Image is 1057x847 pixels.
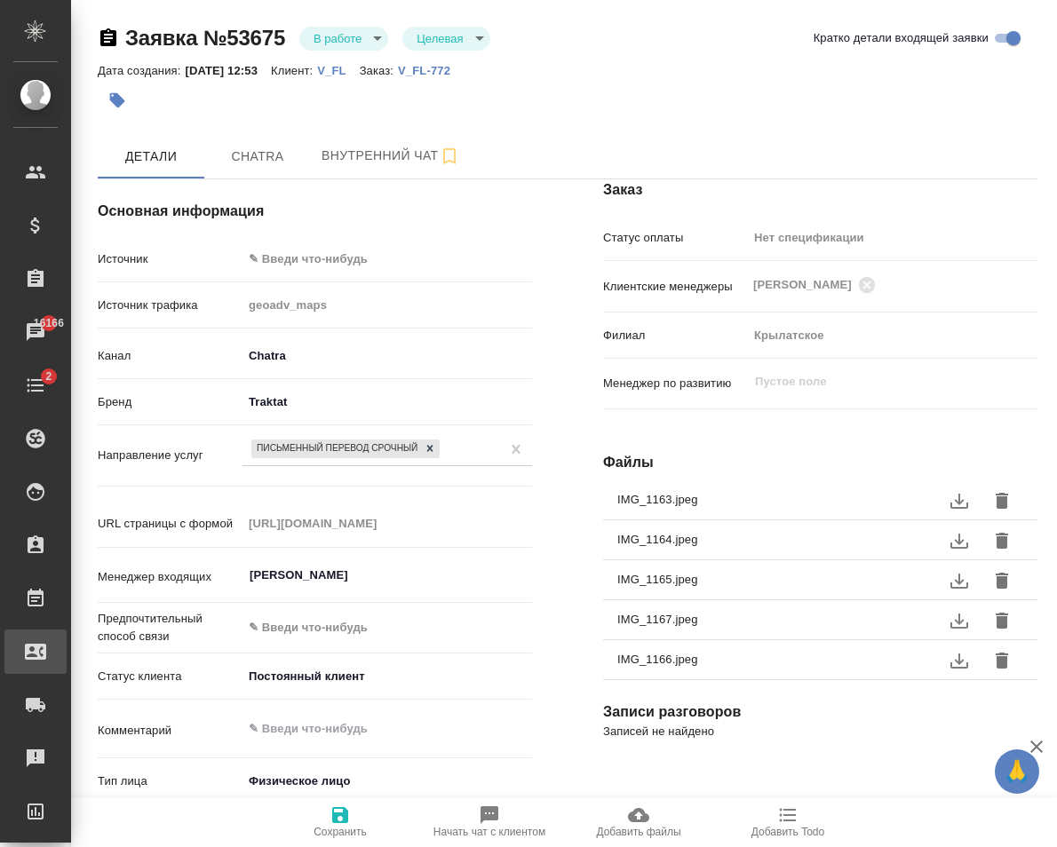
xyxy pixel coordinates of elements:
span: Добавить Todo [751,826,824,838]
div: ✎ Введи что-нибудь [249,619,511,637]
span: Кратко детали входящей заявки [814,29,989,47]
button: Open [522,574,526,577]
a: V_FL [317,62,359,77]
p: Статус клиента [98,668,242,685]
div: Физическое лицо [242,766,435,796]
span: 2 [35,368,62,385]
button: download [938,519,981,562]
p: Канал [98,347,242,365]
span: Начать чат с клиентом [433,826,545,838]
span: 🙏 [1002,753,1032,790]
p: Клиент: [271,64,317,77]
button: delete [981,599,1023,642]
button: Начать чат с клиентом [415,797,564,847]
p: V_FL [317,64,359,77]
button: download [938,639,981,682]
button: delete [981,639,1023,682]
button: Добавить файлы [564,797,713,847]
p: Бренд [98,393,242,411]
button: download [938,559,981,602]
button: В работе [308,31,367,46]
p: Статус оплаты [603,229,748,247]
div: Постоянный клиент [242,661,532,692]
input: Пустое поле [242,511,532,536]
button: Добавить тэг [98,81,137,120]
h4: Файлы [603,452,1037,473]
span: IMG_1166.jpeg [617,651,995,669]
div: Traktat [242,387,532,417]
p: Источник трафика [98,297,242,314]
a: 16166 [4,310,67,354]
input: Пустое поле [242,292,532,318]
button: Сохранить [266,797,415,847]
span: Сохранить [314,826,367,838]
p: V_FL-772 [398,64,464,77]
p: Клиентские менеджеры [603,278,748,296]
svg: Подписаться [439,146,460,167]
span: Добавить файлы [596,826,680,838]
span: IMG_1164.jpeg [617,531,995,549]
p: Дата создания: [98,64,185,77]
div: Крылатское [748,321,1037,351]
p: Филиал [603,327,748,344]
button: Добавить Todo [713,797,862,847]
div: В работе [402,27,489,51]
p: Заказ: [360,64,398,77]
button: download [938,599,981,642]
button: Целевая [411,31,468,46]
div: В работе [299,27,388,51]
p: URL страницы с формой [98,515,242,533]
h4: Записи разговоров [603,701,1037,723]
h4: Заказ [603,179,1037,201]
div: ✎ Введи что-нибудь [242,244,532,274]
p: [DATE] 12:53 [185,64,271,77]
div: ✎ Введи что-нибудь [249,250,511,268]
a: 2 [4,363,67,408]
p: Тип лица [98,772,242,790]
p: Менеджер по развитию [603,375,748,392]
div: Письменный перевод срочный [251,439,420,458]
p: Комментарий [98,722,242,740]
button: Скопировать ссылку [98,28,119,49]
p: Записей не найдено [603,723,1037,740]
p: Предпочтительный способ связи [98,610,242,645]
span: Chatra [215,146,300,168]
div: ✎ Введи что-нибудь [242,613,532,643]
span: 16166 [23,314,75,332]
span: IMG_1163.jpeg [617,491,995,509]
button: 🙏 [995,749,1039,794]
input: Пустое поле [753,371,996,392]
button: delete [981,519,1023,562]
span: Внутренний чат [322,145,460,167]
div: Chatra [242,341,532,371]
button: delete [981,559,1023,602]
button: delete [981,479,1023,522]
p: Менеджер входящих [98,568,242,586]
h4: Основная информация [98,201,532,222]
a: V_FL-772 [398,62,464,77]
span: IMG_1165.jpeg [617,571,995,589]
div: Нет спецификации [748,223,1037,253]
p: Источник [98,250,242,268]
a: Заявка №53675 [125,26,285,50]
p: Направление услуг [98,447,242,464]
span: Детали [108,146,194,168]
button: download [938,479,981,522]
span: IMG_1167.jpeg [617,611,995,629]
